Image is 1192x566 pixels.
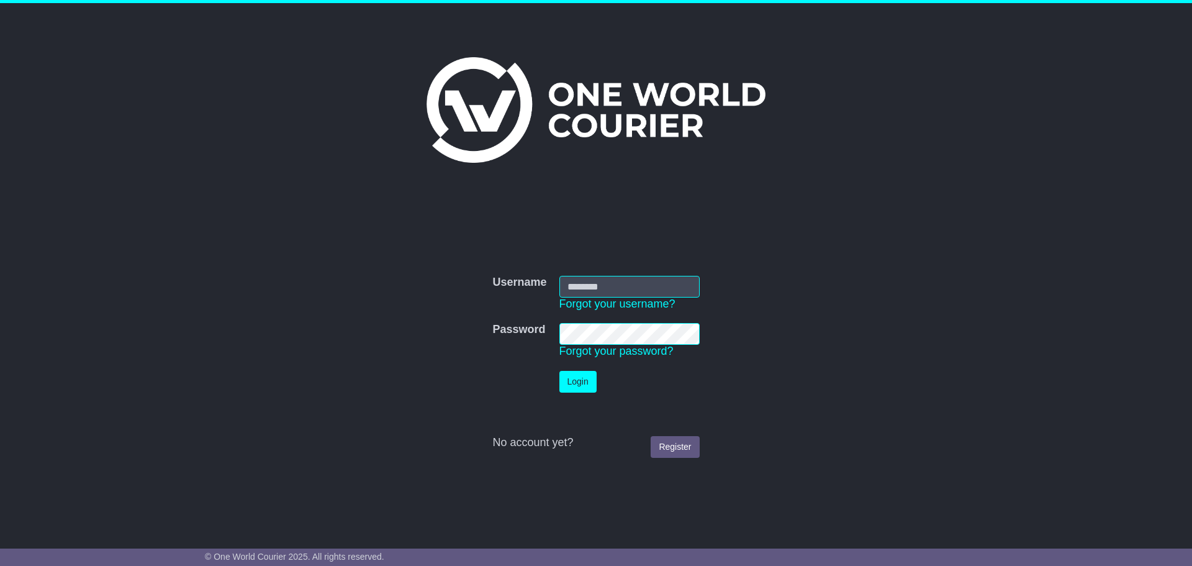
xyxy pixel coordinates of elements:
label: Username [492,276,546,290]
a: Forgot your username? [559,298,675,310]
a: Forgot your password? [559,345,674,357]
label: Password [492,323,545,337]
img: One World [427,57,765,163]
a: Register [651,436,699,458]
span: © One World Courier 2025. All rights reserved. [205,552,384,562]
button: Login [559,371,597,393]
div: No account yet? [492,436,699,450]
